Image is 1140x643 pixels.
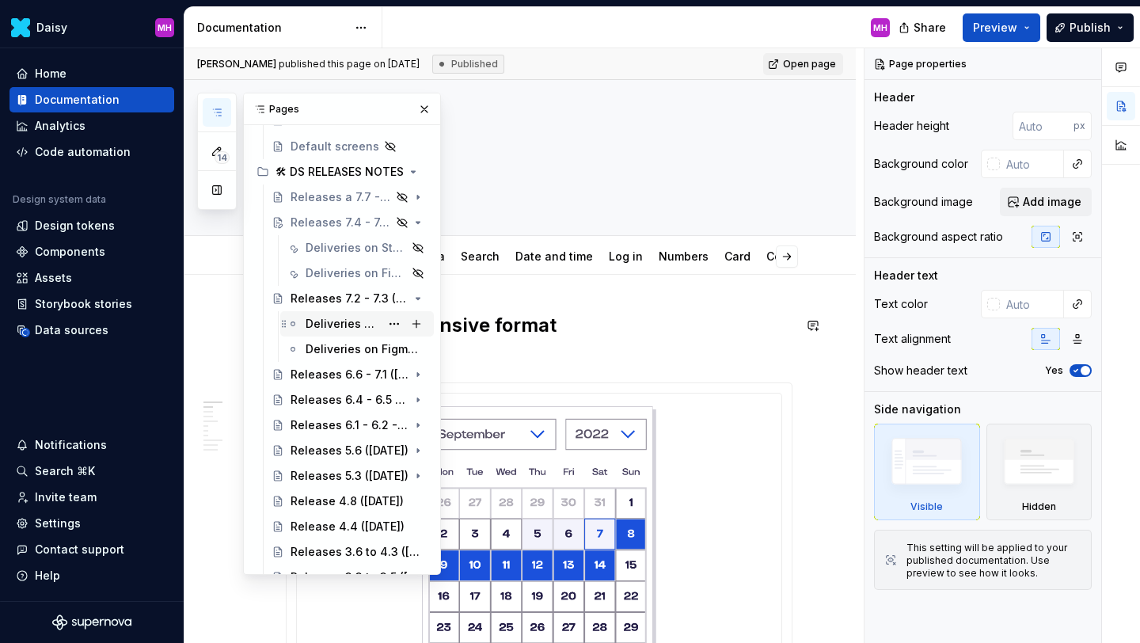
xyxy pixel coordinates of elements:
a: Settings [9,511,174,536]
div: MH [873,21,887,34]
div: Background aspect ratio [874,229,1003,245]
a: Date and time [515,249,593,263]
label: Yes [1045,364,1063,377]
a: Assets [9,265,174,291]
a: Numbers [659,249,709,263]
div: Default screens [291,139,379,154]
div: Invite team [35,489,97,505]
div: Settings [35,516,81,531]
div: Releases 7.2 - 7.3 ([DATE]) [291,291,408,306]
div: Hidden [986,424,1092,520]
a: Storybook stories [9,291,174,317]
button: Share [891,13,956,42]
h4: Calendar [286,351,792,370]
p: px [1073,120,1085,132]
button: DaisyMH [3,10,180,44]
div: Side navigation [874,401,961,417]
div: Releases 3.6 to 4.3 ([DATE]) [291,544,421,560]
div: Daisy [36,20,67,36]
input: Auto [1000,290,1064,318]
a: Releases 7.2 - 7.3 ([DATE]) [265,286,434,311]
div: Log in [602,239,649,272]
div: Background color [874,156,968,172]
input: Auto [1013,112,1073,140]
div: Deliveries on Storybook library (Responsive only) [306,316,380,332]
input: Auto [1000,150,1064,178]
div: Releases 5.6 ([DATE]) [291,443,408,458]
button: Search ⌘K [9,458,174,484]
a: Releases 5.3 ([DATE]) [265,463,434,489]
span: Share [914,20,946,36]
div: Releases 6.1 - 6.2 - 6.3 ([DATE]) [291,417,408,433]
a: Code automation [9,139,174,165]
div: 🛠 DS RELEASES NOTES [250,159,434,185]
a: Releases 3.3 to 3.5 ([DATE]) [265,565,434,590]
a: Releases 5.6 ([DATE]) [265,438,434,463]
div: Visible [910,500,943,513]
a: Releases 7.4 - 7.5 - 7.6 ([DATE]) [265,210,434,235]
svg: Supernova Logo [52,614,131,630]
div: Text color [874,296,928,312]
div: Header height [874,118,949,134]
div: Notifications [35,437,107,453]
a: Deliveries on Figma library [280,261,434,286]
div: Visible [874,424,980,520]
div: 🛠 DS RELEASES NOTES [275,164,404,180]
button: Contact support [9,537,174,562]
img: 8442b5b3-d95e-456d-8131-d61e917d6403.png [11,18,30,37]
span: Open page [783,58,836,70]
a: Releases a 7.7 - 8.1 ([DATE]) [265,185,434,210]
div: Header text [874,268,938,283]
div: Releases 6.6 - 7.1 ([DATE]) [291,367,408,382]
div: Releases 6.4 - 6.5 ([DATE]) [291,392,408,408]
a: Releases 3.6 to 4.3 ([DATE]) [265,539,434,565]
div: Components [35,244,105,260]
div: Search [454,239,506,272]
button: Publish [1047,13,1134,42]
div: Published [432,55,504,74]
div: Search ⌘K [35,463,95,479]
div: Releases 7.4 - 7.5 - 7.6 ([DATE]) [291,215,391,230]
div: Analytics [35,118,85,134]
span: [PERSON_NAME] [197,58,276,70]
button: Preview [963,13,1040,42]
div: Design tokens [35,218,115,234]
div: MH [158,21,172,34]
div: Show header text [874,363,967,379]
div: Home [35,66,66,82]
a: Invite team [9,485,174,510]
div: This setting will be applied to your published documentation. Use preview to see how it looks. [906,542,1081,580]
button: Help [9,563,174,588]
div: Data sources [35,322,108,338]
div: Contact support [35,542,124,557]
div: Numbers [652,239,715,272]
div: Releases a 7.7 - 8.1 ([DATE]) [291,189,391,205]
a: Data sources [9,318,174,343]
a: Deliveries on Storybook library (Responsive only) [280,311,434,337]
a: Open page [763,53,843,75]
div: Release 4.8 ([DATE]) [291,493,404,509]
a: Components [9,239,174,264]
div: Hidden [1022,500,1056,513]
div: Storybook stories [35,296,132,312]
a: Design tokens [9,213,174,238]
a: Default screens [265,134,434,159]
div: Date and time [509,239,599,272]
div: Documentation [35,92,120,108]
div: Combo box [760,239,834,272]
button: Notifications [9,432,174,458]
div: Text alignment [874,331,951,347]
a: Home [9,61,174,86]
div: Deliveries on Figma library [306,341,424,357]
a: Release 4.4 ([DATE]) [265,514,434,539]
span: Publish [1070,20,1111,36]
div: Deliveries on Storybook library (Responsive only) [306,240,407,256]
span: 14 [215,151,230,164]
div: Design system data [13,193,106,206]
div: Code automation [35,144,131,160]
div: Pages [244,93,440,125]
span: Add image [1023,194,1081,210]
div: Deliveries on Figma library [306,265,407,281]
a: Deliveries on Figma library [280,337,434,362]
